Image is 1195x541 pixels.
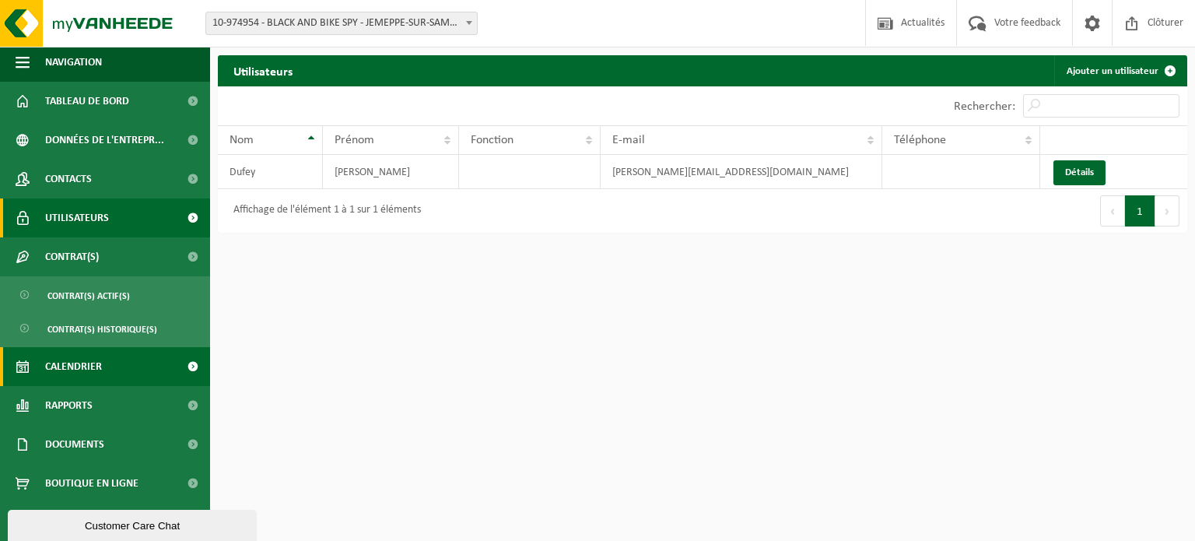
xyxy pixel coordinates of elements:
span: Contrat(s) actif(s) [47,281,130,311]
span: Nom [230,134,254,146]
button: 1 [1125,195,1155,227]
span: 10-974954 - BLACK AND BIKE SPY - JEMEPPE-SUR-SAMBRE [205,12,478,35]
button: Next [1155,195,1179,227]
td: [PERSON_NAME][EMAIL_ADDRESS][DOMAIN_NAME] [601,155,882,189]
a: Ajouter un utilisateur [1054,55,1186,86]
a: Contrat(s) actif(s) [4,280,206,310]
a: Détails [1053,160,1106,185]
label: Rechercher: [954,100,1015,113]
td: Dufey [218,155,323,189]
a: Contrat(s) historique(s) [4,314,206,343]
span: Rapports [45,386,93,425]
span: Utilisateurs [45,198,109,237]
span: Téléphone [894,134,946,146]
span: Navigation [45,43,102,82]
span: Calendrier [45,347,102,386]
span: Contacts [45,160,92,198]
h2: Utilisateurs [218,55,308,86]
span: Tableau de bord [45,82,129,121]
button: Previous [1100,195,1125,227]
span: E-mail [612,134,645,146]
span: Contrat(s) historique(s) [47,314,157,344]
span: Documents [45,425,104,464]
td: [PERSON_NAME] [323,155,459,189]
span: Fonction [471,134,513,146]
div: Affichage de l'élément 1 à 1 sur 1 éléments [226,197,421,225]
span: 10-974954 - BLACK AND BIKE SPY - JEMEPPE-SUR-SAMBRE [206,12,477,34]
iframe: chat widget [8,507,260,541]
span: Boutique en ligne [45,464,138,503]
span: Prénom [335,134,374,146]
span: Contrat(s) [45,237,99,276]
span: Données de l'entrepr... [45,121,164,160]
